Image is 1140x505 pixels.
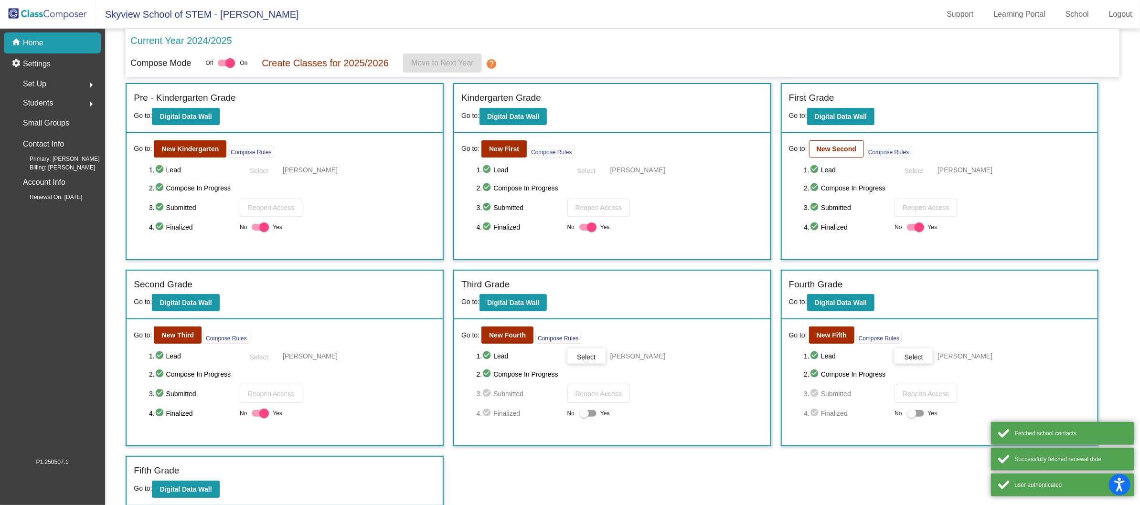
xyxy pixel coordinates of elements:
[149,164,235,176] span: 1. Lead
[610,165,665,175] span: [PERSON_NAME]
[482,182,493,194] mat-icon: check_circle
[134,464,179,478] label: Fifth Grade
[487,113,539,120] b: Digital Data Wall
[938,165,992,175] span: [PERSON_NAME]
[240,199,302,217] button: Reopen Access
[600,221,610,233] span: Yes
[461,278,510,292] label: Third Grade
[1015,429,1127,438] div: Fetched school contacts
[149,368,436,380] span: 2. Compose In Progress
[477,368,763,380] span: 2. Compose In Progress
[477,164,563,176] span: 1. Lead
[240,59,247,67] span: On
[273,408,282,419] span: Yes
[895,162,933,178] button: Select
[461,112,479,119] span: Go to:
[283,351,338,361] span: [PERSON_NAME]
[489,331,526,339] b: New Fourth
[203,332,249,344] button: Compose Rules
[461,298,479,305] span: Go to:
[567,223,575,231] span: No
[810,164,821,176] mat-icon: check_circle
[610,351,665,361] span: [PERSON_NAME]
[810,408,821,419] mat-icon: check_circle
[600,408,610,419] span: Yes
[477,182,763,194] span: 2. Compose In Progress
[482,350,493,362] mat-icon: check_circle
[149,388,235,400] span: 3. Submitted
[134,91,235,105] label: Pre - Kindergarten Grade
[482,408,493,419] mat-icon: check_circle
[479,294,547,311] button: Digital Data Wall
[155,388,166,400] mat-icon: check_circle
[810,221,821,233] mat-icon: check_circle
[240,162,278,178] button: Select
[487,299,539,306] b: Digital Data Wall
[804,368,1090,380] span: 2. Compose In Progress
[482,368,493,380] mat-icon: check_circle
[240,385,302,403] button: Reopen Access
[130,33,232,48] p: Current Year 2024/2025
[938,351,992,361] span: [PERSON_NAME]
[155,368,166,380] mat-icon: check_circle
[149,221,235,233] span: 4. Finalized
[815,299,867,306] b: Digital Data Wall
[789,330,807,340] span: Go to:
[14,193,82,201] span: Renewal On: [DATE]
[161,145,219,153] b: New Kindergarten
[14,163,95,172] span: Billing: [PERSON_NAME]
[240,409,247,418] span: No
[789,298,807,305] span: Go to:
[134,298,152,305] span: Go to:
[575,204,622,211] span: Reopen Access
[149,408,235,419] span: 4. Finalized
[152,108,219,125] button: Digital Data Wall
[155,164,166,176] mat-icon: check_circle
[804,202,890,213] span: 3. Submitted
[1015,455,1127,463] div: Successfully fetched renewal date
[895,409,902,418] span: No
[481,140,527,158] button: New First
[807,108,874,125] button: Digital Data Wall
[403,53,482,73] button: Move to Next Year
[809,326,854,344] button: New Fifth
[804,408,890,419] span: 4. Finalized
[240,223,247,231] span: No
[895,199,957,217] button: Reopen Access
[152,481,219,498] button: Digital Data Wall
[23,96,53,110] span: Students
[535,332,581,344] button: Compose Rules
[810,388,821,400] mat-icon: check_circle
[155,350,166,362] mat-icon: check_circle
[248,390,294,398] span: Reopen Access
[567,409,575,418] span: No
[134,112,152,119] span: Go to:
[1058,7,1097,22] a: School
[986,7,1054,22] a: Learning Portal
[283,165,338,175] span: [PERSON_NAME]
[154,326,202,344] button: New Third
[482,221,493,233] mat-icon: check_circle
[817,331,847,339] b: New Fifth
[23,37,43,49] p: Home
[477,408,563,419] span: 4. Finalized
[205,59,213,67] span: Off
[567,385,630,403] button: Reopen Access
[149,202,235,213] span: 3. Submitted
[789,278,843,292] label: Fourth Grade
[477,388,563,400] span: 3. Submitted
[481,326,533,344] button: New Fourth
[134,278,192,292] label: Second Grade
[23,116,69,130] p: Small Groups
[96,7,299,22] span: Skyview School of STEM - [PERSON_NAME]
[905,353,923,361] span: Select
[23,176,65,189] p: Account Info
[895,385,957,403] button: Reopen Access
[817,145,856,153] b: New Second
[903,204,949,211] span: Reopen Access
[154,140,226,158] button: New Kindergarten
[249,353,268,361] span: Select
[567,162,606,178] button: Select
[23,77,46,91] span: Set Up
[895,223,902,231] span: No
